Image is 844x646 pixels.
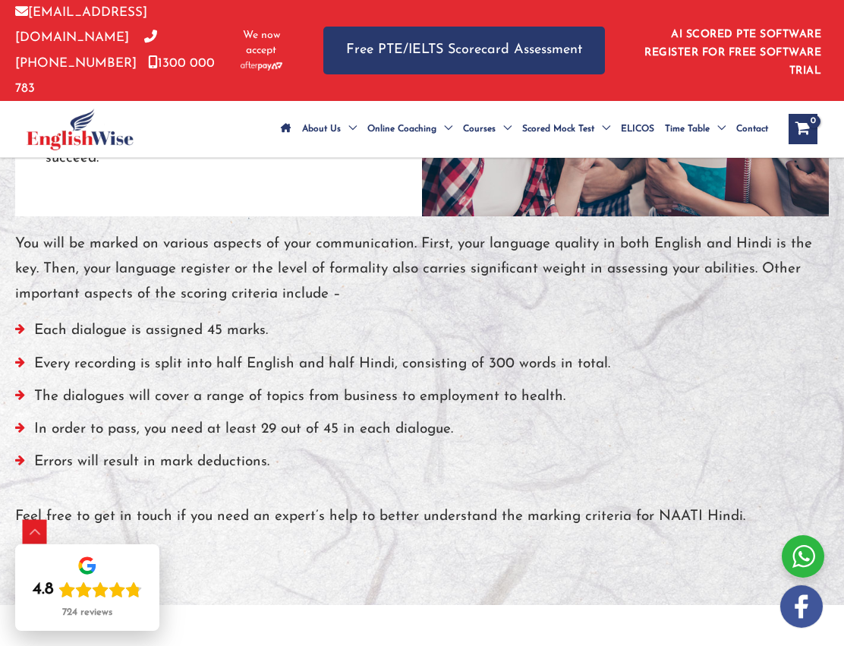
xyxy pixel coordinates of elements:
[665,102,710,156] span: Time Table
[15,31,157,69] a: [PHONE_NUMBER]
[15,384,829,417] li: The dialogues will cover a range of topics from business to employment to health.
[362,102,458,156] a: Online CoachingMenu Toggle
[33,579,54,600] div: 4.8
[297,102,362,156] a: About UsMenu Toggle
[660,102,731,156] a: Time TableMenu Toggle
[33,579,142,600] div: Rating: 4.8 out of 5
[367,102,436,156] span: Online Coaching
[621,102,654,156] span: ELICOS
[594,102,610,156] span: Menu Toggle
[241,61,282,70] img: Afterpay-Logo
[276,102,773,156] nav: Site Navigation: Main Menu
[496,102,512,156] span: Menu Toggle
[736,102,768,156] span: Contact
[27,109,134,150] img: cropped-ew-logo
[15,318,829,351] li: Each dialogue is assigned 45 marks.
[463,102,496,156] span: Courses
[62,607,112,619] div: 724 reviews
[458,102,517,156] a: CoursesMenu Toggle
[731,102,773,156] a: Contact
[302,102,341,156] span: About Us
[436,102,452,156] span: Menu Toggle
[789,114,817,144] a: View Shopping Cart, empty
[522,102,594,156] span: Scored Mock Test
[780,585,823,628] img: white-facebook.png
[635,17,829,84] aside: Header Widget 1
[15,351,829,384] li: Every recording is split into half English and half Hindi, consisting of 300 words in total.
[616,102,660,156] a: ELICOS
[323,27,605,74] a: Free PTE/IELTS Scorecard Assessment
[644,29,821,77] a: AI SCORED PTE SOFTWARE REGISTER FOR FREE SOFTWARE TRIAL
[15,417,829,449] li: In order to pass, you need at least 29 out of 45 in each dialogue.
[237,28,285,58] span: We now accept
[517,102,616,156] a: Scored Mock TestMenu Toggle
[15,6,147,44] a: [EMAIL_ADDRESS][DOMAIN_NAME]
[15,449,829,482] li: Errors will result in mark deductions.
[15,232,829,307] p: You will be marked on various aspects of your communication. First, your language quality in both...
[15,504,829,529] p: Feel free to get in touch if you need an expert’s help to better understand the marking criteria ...
[710,102,726,156] span: Menu Toggle
[15,57,215,95] a: 1300 000 783
[341,102,357,156] span: Menu Toggle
